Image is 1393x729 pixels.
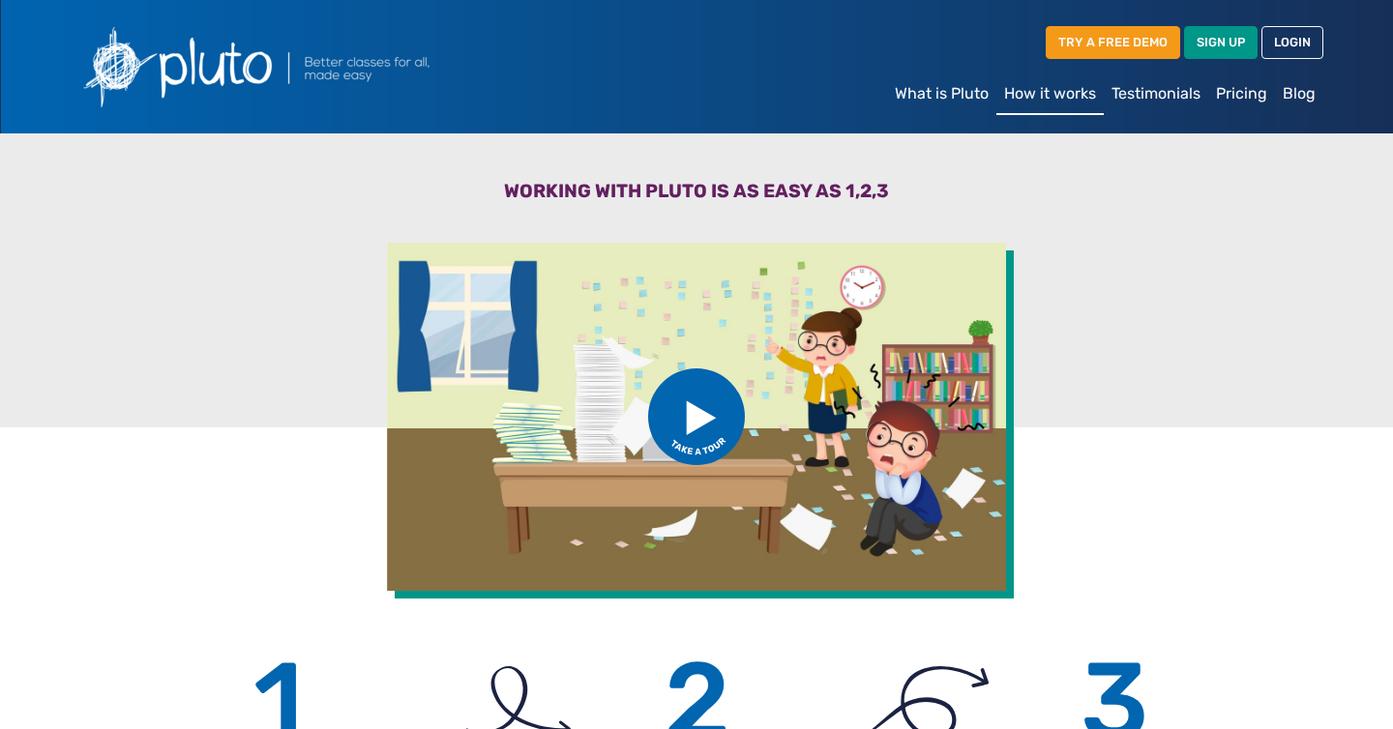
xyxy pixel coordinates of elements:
a: SIGN UP [1184,26,1258,58]
a: Testimonials [1104,74,1208,113]
a: LOGIN [1261,26,1323,58]
img: Pluto logo with the text Better classes for all, made easy [70,15,534,118]
img: Video of how Pluto works [387,243,1006,591]
a: Pricing [1208,74,1275,113]
h3: Working with Pluto is as easy as 1,2,3 [81,180,1312,210]
a: What is Pluto [887,74,996,113]
a: TRY A FREE DEMO [1046,26,1180,58]
a: Blog [1275,74,1323,113]
a: How it works [996,74,1104,115]
img: btn_take_tour.svg [648,368,745,465]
